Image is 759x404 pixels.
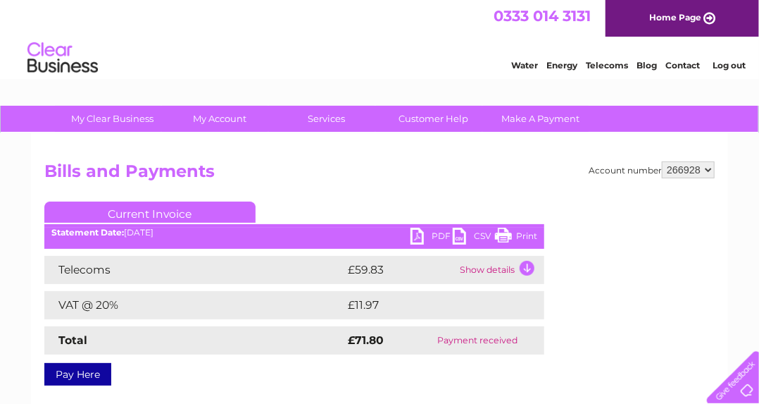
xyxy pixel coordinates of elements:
a: Energy [546,60,577,71]
td: £11.97 [344,291,513,319]
td: Show details [456,256,544,284]
strong: Total [58,333,87,347]
a: Water [511,60,538,71]
td: Telecoms [44,256,344,284]
a: Print [495,228,537,248]
div: Account number [589,161,715,178]
td: £59.83 [344,256,456,284]
a: 0333 014 3131 [494,7,591,25]
a: Current Invoice [44,202,256,223]
strong: £71.80 [348,333,384,347]
b: Statement Date: [51,227,124,238]
a: My Clear Business [55,106,171,132]
a: Contact [665,60,700,71]
a: Customer Help [376,106,492,132]
div: Clear Business is a trading name of Verastar Limited (registered in [GEOGRAPHIC_DATA] No. 3667643... [48,8,713,68]
td: Payment received [410,326,544,355]
a: CSV [453,228,495,248]
a: Telecoms [586,60,628,71]
a: Pay Here [44,363,111,386]
a: Services [269,106,385,132]
a: My Account [162,106,278,132]
img: logo.png [27,37,99,80]
a: Log out [713,60,746,71]
div: [DATE] [44,228,544,238]
a: Blog [636,60,657,71]
td: VAT @ 20% [44,291,344,319]
a: Make A Payment [483,106,599,132]
a: PDF [410,228,453,248]
h2: Bills and Payments [44,161,715,188]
